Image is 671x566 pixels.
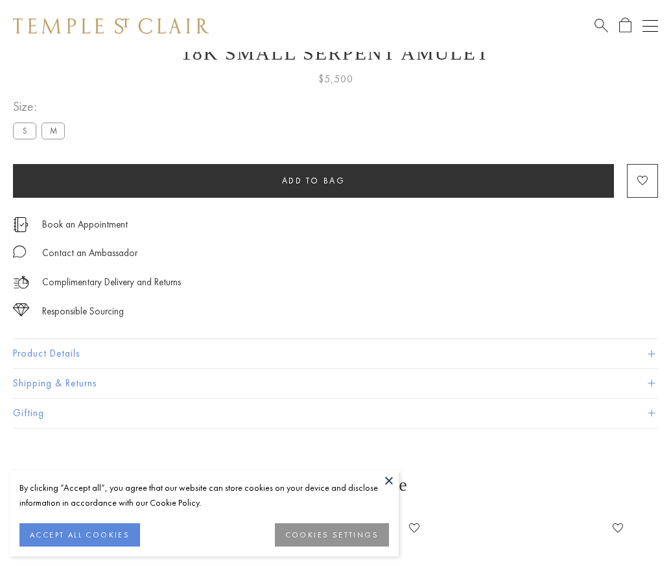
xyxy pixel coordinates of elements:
[13,245,26,258] img: MessageIcon-01_2.svg
[42,245,137,261] div: Contact an Ambassador
[13,369,658,398] button: Shipping & Returns
[42,274,181,290] p: Complimentary Delivery and Returns
[42,217,128,231] a: Book an Appointment
[42,303,124,320] div: Responsible Sourcing
[13,18,209,34] img: Temple St. Clair
[275,523,389,547] button: COOKIES SETTINGS
[282,175,346,186] span: Add to bag
[642,18,658,34] button: Open navigation
[13,123,36,139] label: S
[318,71,353,88] span: $5,500
[13,164,614,198] button: Add to bag
[13,399,658,428] button: Gifting
[594,18,608,34] a: Search
[13,274,29,290] img: icon_delivery.svg
[19,480,389,510] div: By clicking “Accept all”, you agree that our website can store cookies on your device and disclos...
[13,339,658,368] button: Product Details
[41,123,65,139] label: M
[13,303,29,316] img: icon_sourcing.svg
[19,523,140,547] button: ACCEPT ALL COOKIES
[13,96,70,117] span: Size:
[13,42,658,64] h1: 18K Small Serpent Amulet
[13,217,29,232] img: icon_appointment.svg
[619,18,631,34] a: Open Shopping Bag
